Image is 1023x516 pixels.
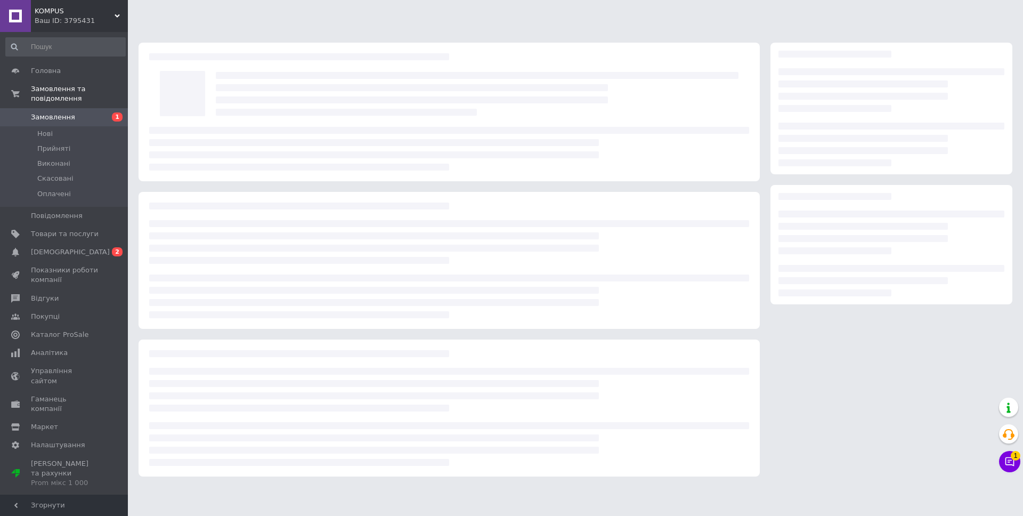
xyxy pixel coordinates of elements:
[31,112,75,122] span: Замовлення
[31,478,99,488] div: Prom мікс 1 000
[31,422,58,432] span: Маркет
[31,394,99,414] span: Гаманець компанії
[31,330,88,340] span: Каталог ProSale
[37,174,74,183] span: Скасовані
[31,440,85,450] span: Налаштування
[31,229,99,239] span: Товари та послуги
[999,451,1020,472] button: Чат з покупцем1
[37,189,71,199] span: Оплачені
[31,84,128,103] span: Замовлення та повідомлення
[37,159,70,168] span: Виконані
[31,366,99,385] span: Управління сайтом
[37,144,70,154] span: Прийняті
[31,294,59,303] span: Відгуки
[112,247,123,256] span: 2
[35,6,115,16] span: KOMPUS
[31,247,110,257] span: [DEMOGRAPHIC_DATA]
[5,37,126,57] input: Пошук
[31,211,83,221] span: Повідомлення
[31,265,99,285] span: Показники роботи компанії
[31,66,61,76] span: Головна
[35,16,128,26] div: Ваш ID: 3795431
[112,112,123,122] span: 1
[1011,451,1020,461] span: 1
[31,312,60,321] span: Покупці
[31,459,99,488] span: [PERSON_NAME] та рахунки
[37,129,53,139] span: Нові
[31,348,68,358] span: Аналітика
